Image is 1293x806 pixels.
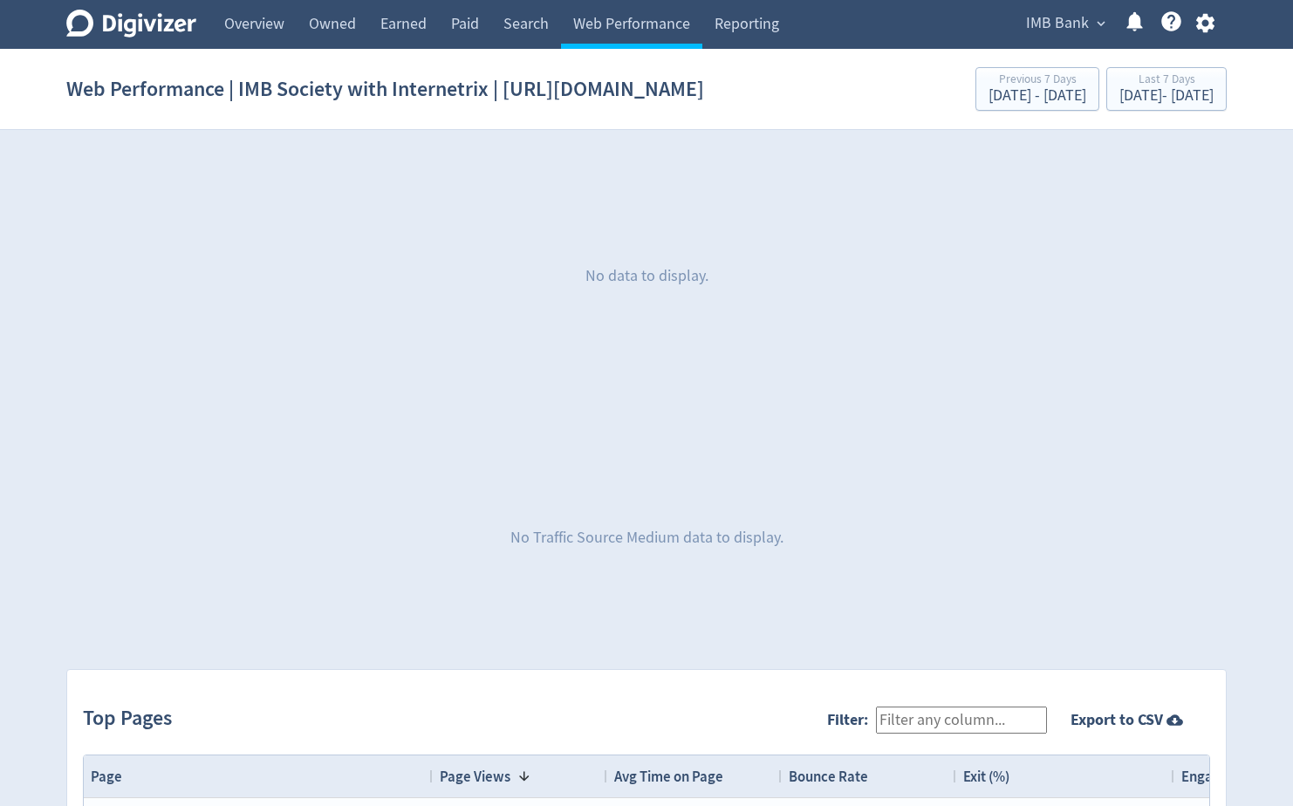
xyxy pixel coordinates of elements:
div: Previous 7 Days [989,73,1086,88]
button: IMB Bank [1020,10,1110,38]
span: expand_more [1093,16,1109,31]
span: Avg Time on Page [614,767,723,786]
button: Last 7 Days[DATE]- [DATE] [1106,67,1227,111]
span: Exit (%) [963,767,1009,786]
div: [DATE] - [DATE] [989,88,1086,104]
div: Last 7 Days [1119,73,1214,88]
span: IMB Bank [1026,10,1089,38]
h1: Web Performance | IMB Society with Internetrix | [URL][DOMAIN_NAME] [66,61,704,117]
span: Bounce Rate [789,767,868,786]
span: Page Views [440,767,510,786]
h2: Top Pages [83,704,180,734]
strong: Export to CSV [1071,709,1163,731]
input: Filter any column... [876,707,1047,734]
button: Previous 7 Days[DATE] - [DATE] [975,67,1099,111]
label: Filter: [827,709,876,730]
p: No Traffic Source Medium data to display. [510,527,783,549]
p: No data to display. [585,265,708,287]
span: Page [91,767,122,786]
div: [DATE] - [DATE] [1119,88,1214,104]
